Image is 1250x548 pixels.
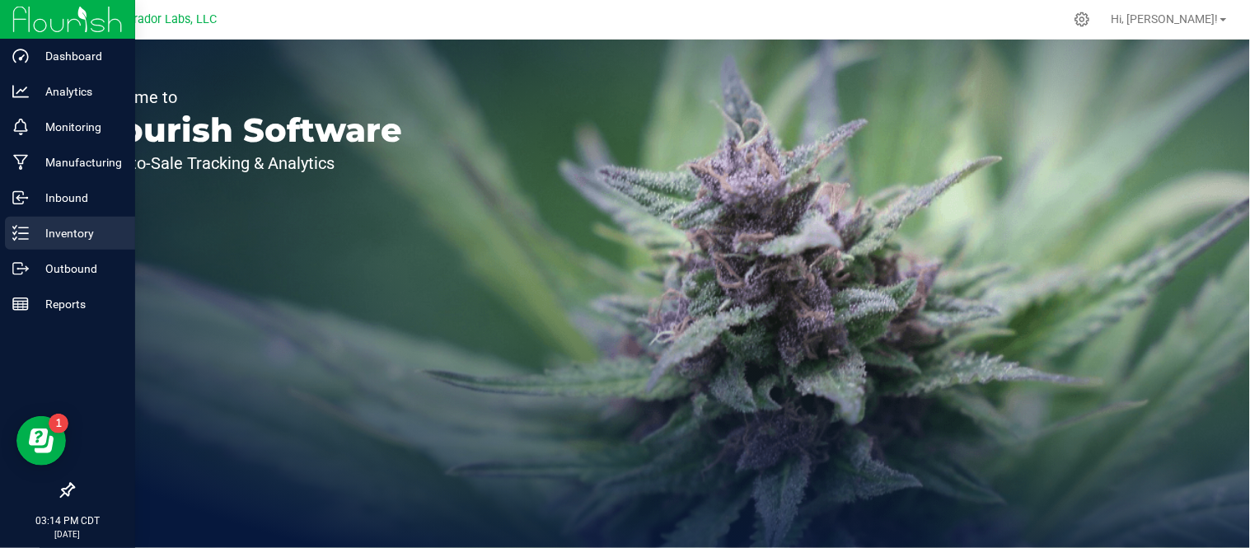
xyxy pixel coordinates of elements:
inline-svg: Monitoring [12,119,29,135]
p: Welcome to [89,89,402,105]
p: Flourish Software [89,114,402,147]
inline-svg: Inbound [12,190,29,206]
inline-svg: Reports [12,296,29,312]
span: Curador Labs, LLC [119,12,217,26]
p: Outbound [29,259,128,279]
inline-svg: Dashboard [12,48,29,64]
p: Seed-to-Sale Tracking & Analytics [89,155,402,171]
iframe: Resource center [16,416,66,466]
p: 03:14 PM CDT [7,513,128,528]
p: Inventory [29,223,128,243]
div: Manage settings [1072,12,1093,27]
inline-svg: Outbound [12,260,29,277]
p: Manufacturing [29,152,128,172]
span: Hi, [PERSON_NAME]! [1112,12,1219,26]
p: Monitoring [29,117,128,137]
iframe: Resource center unread badge [49,414,68,433]
p: [DATE] [7,528,128,541]
inline-svg: Manufacturing [12,154,29,171]
p: Reports [29,294,128,314]
inline-svg: Analytics [12,83,29,100]
p: Analytics [29,82,128,101]
p: Inbound [29,188,128,208]
inline-svg: Inventory [12,225,29,241]
p: Dashboard [29,46,128,66]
